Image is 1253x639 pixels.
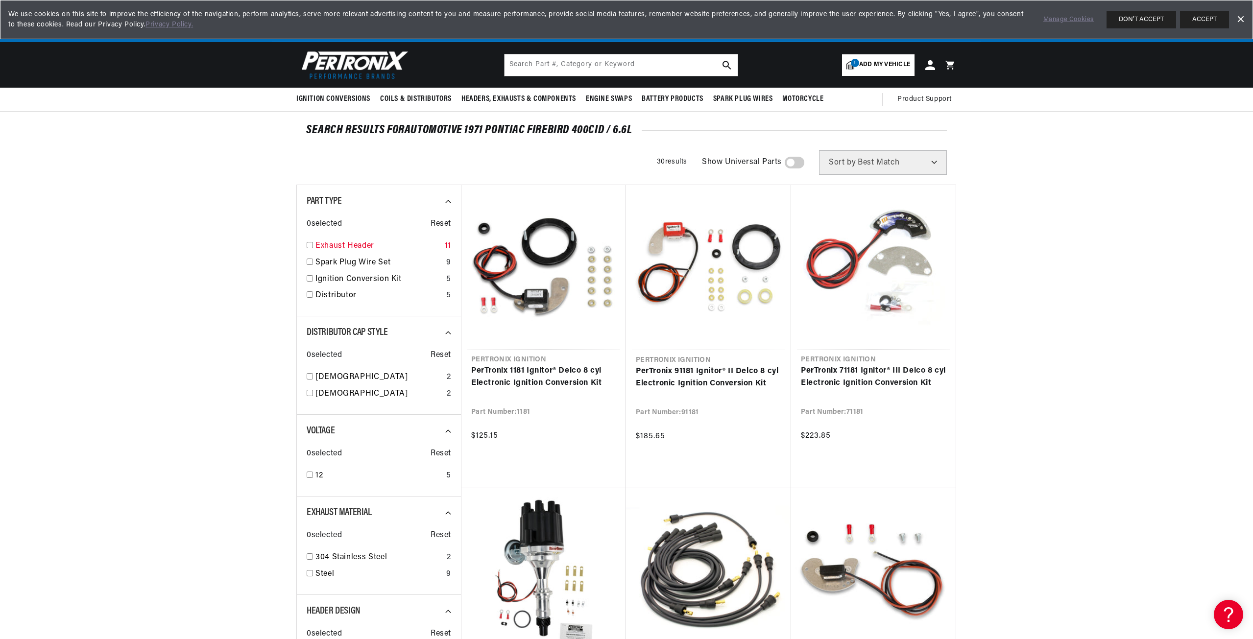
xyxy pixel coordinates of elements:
span: Reset [431,529,451,542]
span: Reset [431,448,451,460]
a: Privacy Policy. [145,21,193,28]
div: 2 [447,388,451,401]
a: Steel [315,568,442,581]
span: Motorcycle [782,94,823,104]
select: Sort by [819,150,947,175]
div: 5 [446,289,451,302]
a: 12 [315,470,442,482]
span: Exhaust Material [307,508,372,518]
a: Spark Plug Wire Set [315,257,442,269]
summary: Headers, Exhausts & Components [457,88,581,111]
span: 0 selected [307,349,342,362]
span: 0 selected [307,529,342,542]
span: Ignition Conversions [296,94,370,104]
a: Exhaust Header [315,240,441,253]
a: Ignition Conversion Kit [315,273,442,286]
a: [DEMOGRAPHIC_DATA] [315,388,443,401]
span: Show Universal Parts [702,156,782,169]
button: ACCEPT [1180,11,1229,28]
div: 5 [446,273,451,286]
a: Manage Cookies [1043,15,1094,25]
span: Distributor Cap Style [307,328,388,337]
span: Battery Products [642,94,703,104]
span: Header Design [307,606,361,616]
span: Part Type [307,196,341,206]
span: Spark Plug Wires [713,94,773,104]
div: 5 [446,470,451,482]
div: 9 [446,257,451,269]
span: 0 selected [307,218,342,231]
summary: Ignition Conversions [296,88,375,111]
span: Voltage [307,426,335,436]
img: Pertronix [296,48,409,82]
summary: Engine Swaps [581,88,637,111]
span: We use cookies on this site to improve the efficiency of the navigation, perform analytics, serve... [8,9,1030,30]
a: Distributor [315,289,442,302]
a: 1Add my vehicle [842,54,915,76]
div: 11 [445,240,451,253]
summary: Product Support [897,88,957,111]
summary: Coils & Distributors [375,88,457,111]
a: Dismiss Banner [1233,12,1248,27]
span: Engine Swaps [586,94,632,104]
span: Reset [431,349,451,362]
a: 304 Stainless Steel [315,551,443,564]
span: Headers, Exhausts & Components [461,94,576,104]
summary: Motorcycle [777,88,828,111]
div: 2 [447,371,451,384]
summary: Spark Plug Wires [708,88,778,111]
span: Product Support [897,94,952,105]
button: DON'T ACCEPT [1107,11,1176,28]
a: PerTronix 1181 Ignitor® Delco 8 cyl Electronic Ignition Conversion Kit [471,365,616,390]
span: 30 results [657,158,687,166]
span: Reset [431,218,451,231]
div: SEARCH RESULTS FOR Automotive 1971 Pontiac Firebird 400cid / 6.6L [306,125,947,135]
div: 2 [447,551,451,564]
a: PerTronix 71181 Ignitor® III Delco 8 cyl Electronic Ignition Conversion Kit [801,365,946,390]
button: search button [716,54,738,76]
span: Coils & Distributors [380,94,452,104]
span: Add my vehicle [859,60,910,70]
a: [DEMOGRAPHIC_DATA] [315,371,443,384]
summary: Battery Products [637,88,708,111]
div: 9 [446,568,451,581]
span: 0 selected [307,448,342,460]
span: Sort by [829,159,856,166]
input: Search Part #, Category or Keyword [505,54,738,76]
a: PerTronix 91181 Ignitor® II Delco 8 cyl Electronic Ignition Conversion Kit [636,365,781,390]
span: 1 [851,59,859,67]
